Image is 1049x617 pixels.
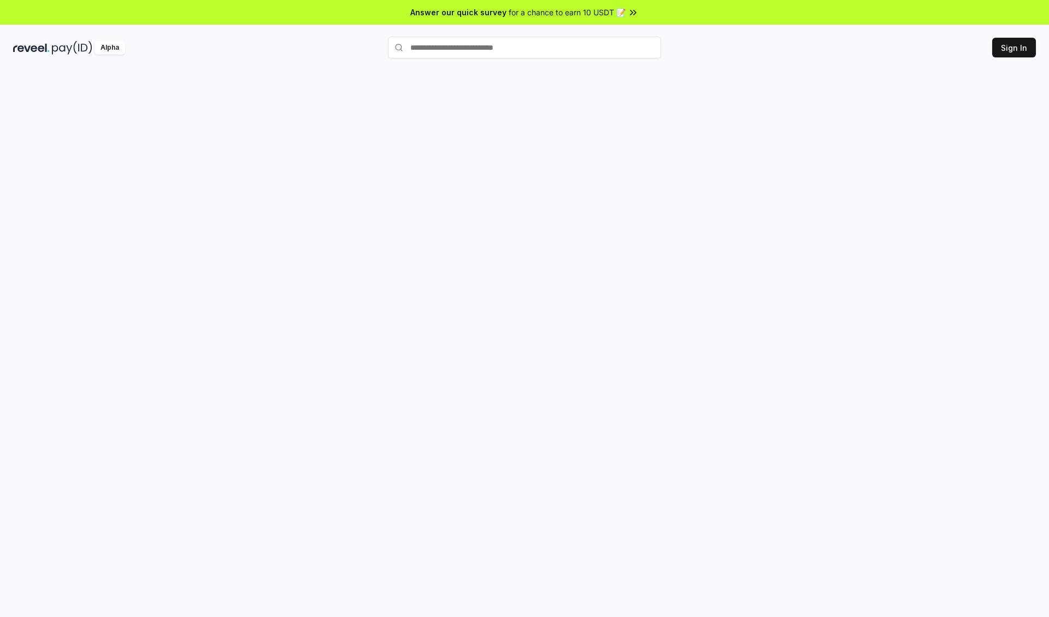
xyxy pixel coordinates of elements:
img: pay_id [52,41,92,55]
button: Sign In [992,38,1036,57]
span: for a chance to earn 10 USDT 📝 [509,7,626,18]
img: reveel_dark [13,41,50,55]
span: Answer our quick survey [410,7,506,18]
div: Alpha [95,41,125,55]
